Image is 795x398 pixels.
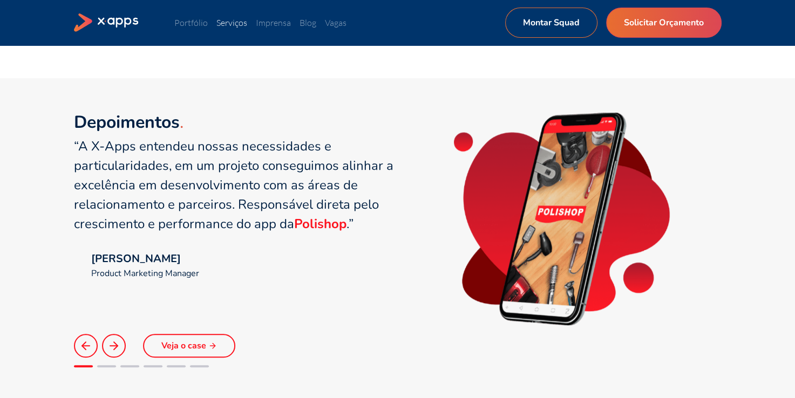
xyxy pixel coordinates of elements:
[74,111,180,134] strong: Depoimentos
[606,8,722,38] a: Solicitar Orçamento
[91,251,199,267] div: [PERSON_NAME]
[74,138,393,232] q: “A X-Apps entendeu nossas necessidades e particularidades, em um projeto conseguimos alinhar a ex...
[174,17,208,28] a: Portfólio
[325,17,346,28] a: Vagas
[91,267,199,280] div: Product Marketing Manager
[256,17,291,28] a: Imprensa
[300,17,316,28] a: Blog
[505,8,597,38] a: Montar Squad
[294,215,346,232] strong: Polishop
[143,334,235,358] a: Veja o case
[216,17,247,28] a: Serviços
